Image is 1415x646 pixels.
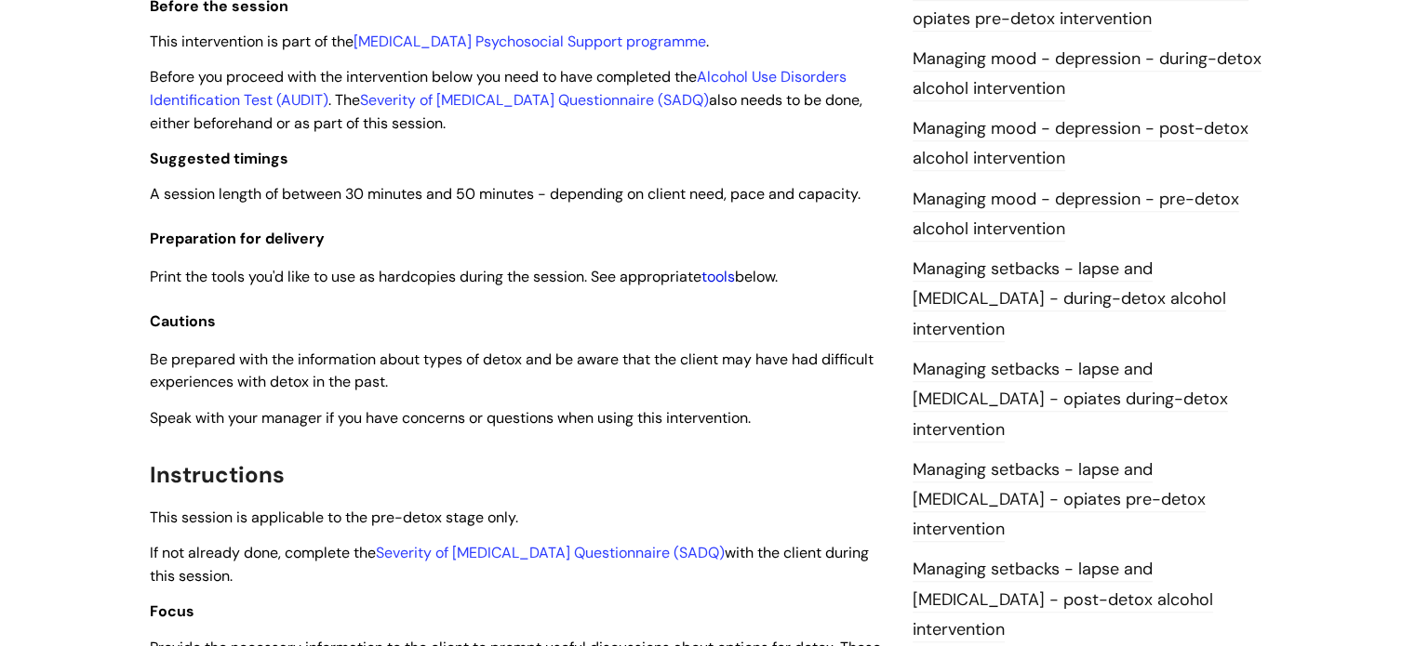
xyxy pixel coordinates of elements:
span: Preparation for delivery [150,229,325,248]
span: Suggested timings [150,149,288,168]
a: Managing mood - depression - post-detox alcohol intervention [913,117,1248,171]
span: Before you proceed with the intervention below you need to have completed the . The also needs to... [150,67,862,133]
a: tools [701,267,735,286]
a: Severity of [MEDICAL_DATA] Questionnaire (SADQ) [360,90,709,110]
a: Managing setbacks - lapse and [MEDICAL_DATA] - during-detox alcohol intervention [913,257,1226,342]
a: Managing setbacks - lapse and [MEDICAL_DATA] - post-detox alcohol intervention [913,558,1213,642]
a: Managing mood - depression - during-detox alcohol intervention [913,47,1261,101]
span: A session length of between 30 minutes and 50 minutes - depending on client need, pace and capacity. [150,184,861,204]
a: [MEDICAL_DATA] Psychosocial Support programme [354,32,706,51]
a: Managing setbacks - lapse and [MEDICAL_DATA] - opiates pre-detox intervention [913,458,1206,543]
span: If not already done, complete the with the client during this session. [150,543,869,586]
a: Managing setbacks - lapse and [MEDICAL_DATA] - opiates during-detox intervention [913,358,1228,442]
span: Speak with your manager if you have concerns or questions when using this intervention. [150,408,751,428]
a: Severity of [MEDICAL_DATA] Questionnaire (SADQ) [376,543,725,562]
span: Instructions [150,460,285,489]
a: Managing mood - depression - pre-detox alcohol intervention [913,188,1239,242]
span: Be prepared with the information about types of detox and be aware that the client may have had d... [150,349,874,392]
span: Cautions [150,311,216,331]
span: Print the tools you'd like to use as hardcopies during the session. See appropriate below. [150,267,778,286]
span: This intervention is part of the . [150,32,709,51]
span: This session is applicable to the pre-detox stage only. [150,508,518,527]
span: Focus [150,601,194,621]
